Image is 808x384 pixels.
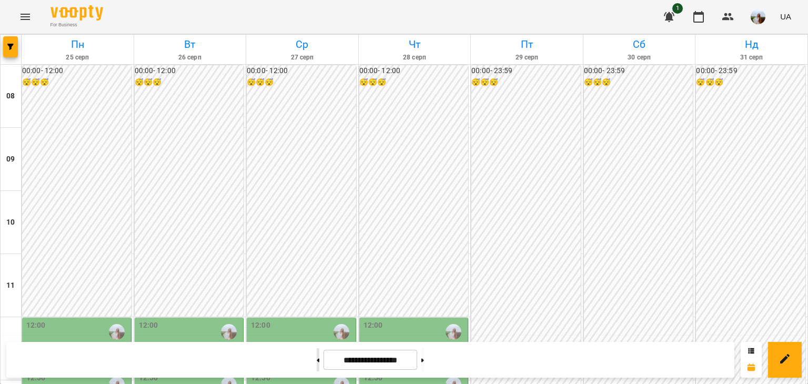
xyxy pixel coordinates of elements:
[50,22,103,28] span: For Business
[359,65,469,77] h6: 00:00 - 12:00
[136,36,245,53] h6: Вт
[23,36,132,53] h6: Пн
[472,53,581,63] h6: 29 серп
[751,9,765,24] img: 1b82cdbc68fd32853a67547598c0d3c2.jpg
[472,36,581,53] h6: Пт
[22,77,132,88] h6: 😴😴😴
[50,5,103,21] img: Voopty Logo
[251,320,270,331] label: 12:00
[363,320,383,331] label: 12:00
[135,65,244,77] h6: 00:00 - 12:00
[776,7,795,26] button: UA
[360,36,469,53] h6: Чт
[248,36,357,53] h6: Ср
[360,53,469,63] h6: 28 серп
[584,65,693,77] h6: 00:00 - 23:59
[6,280,15,291] h6: 11
[359,77,469,88] h6: 😴😴😴
[6,154,15,165] h6: 09
[584,77,693,88] h6: 😴😴😴
[136,53,245,63] h6: 26 серп
[697,36,806,53] h6: Нд
[672,3,683,14] span: 1
[471,65,581,77] h6: 00:00 - 23:59
[247,65,356,77] h6: 00:00 - 12:00
[22,65,132,77] h6: 00:00 - 12:00
[26,320,46,331] label: 12:00
[247,77,356,88] h6: 😴😴😴
[23,53,132,63] h6: 25 серп
[135,77,244,88] h6: 😴😴😴
[6,90,15,102] h6: 08
[221,324,237,340] img: Шемедюк Дарина Олександрівна
[696,77,805,88] h6: 😴😴😴
[696,65,805,77] h6: 00:00 - 23:59
[585,36,694,53] h6: Сб
[585,53,694,63] h6: 30 серп
[139,320,158,331] label: 12:00
[334,324,349,340] img: Шемедюк Дарина Олександрівна
[780,11,791,22] span: UA
[446,324,461,340] img: Шемедюк Дарина Олександрівна
[471,77,581,88] h6: 😴😴😴
[697,53,806,63] h6: 31 серп
[248,53,357,63] h6: 27 серп
[109,324,125,340] img: Шемедюк Дарина Олександрівна
[13,4,38,29] button: Menu
[6,217,15,228] h6: 10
